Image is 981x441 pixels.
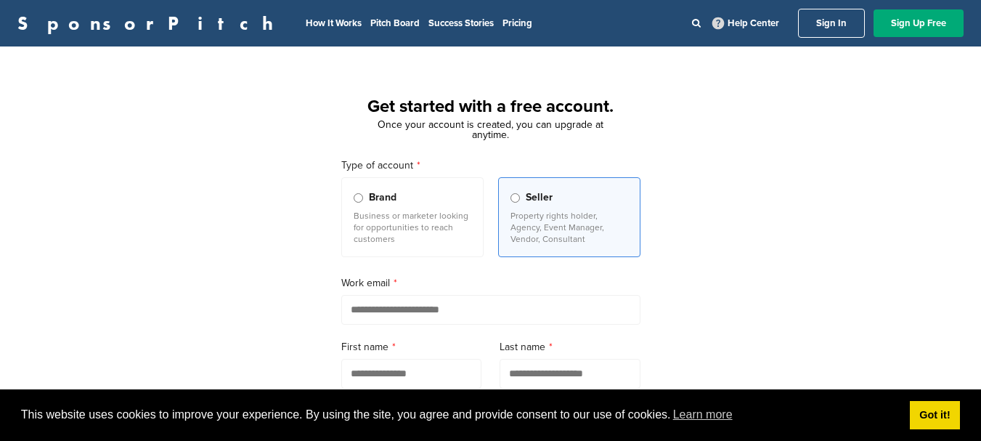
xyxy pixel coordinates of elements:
p: Property rights holder, Agency, Event Manager, Vendor, Consultant [510,210,628,245]
span: Seller [526,190,553,206]
span: This website uses cookies to improve your experience. By using the site, you agree and provide co... [21,404,898,426]
p: Business or marketer looking for opportunities to reach customers [354,210,471,245]
input: Brand Business or marketer looking for opportunities to reach customers [354,193,363,203]
h1: Get started with a free account. [324,94,658,120]
a: Sign Up Free [874,9,964,37]
span: Once your account is created, you can upgrade at anytime. [378,118,603,141]
a: dismiss cookie message [910,401,960,430]
label: First name [341,339,482,355]
a: How It Works [306,17,362,29]
label: Type of account [341,158,640,174]
label: Last name [500,339,640,355]
label: Work email [341,275,640,291]
a: SponsorPitch [17,14,282,33]
a: Pricing [502,17,532,29]
a: Pitch Board [370,17,420,29]
a: Success Stories [428,17,494,29]
span: Brand [369,190,396,206]
a: learn more about cookies [671,404,735,426]
a: Help Center [709,15,782,32]
input: Seller Property rights holder, Agency, Event Manager, Vendor, Consultant [510,193,520,203]
a: Sign In [798,9,865,38]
